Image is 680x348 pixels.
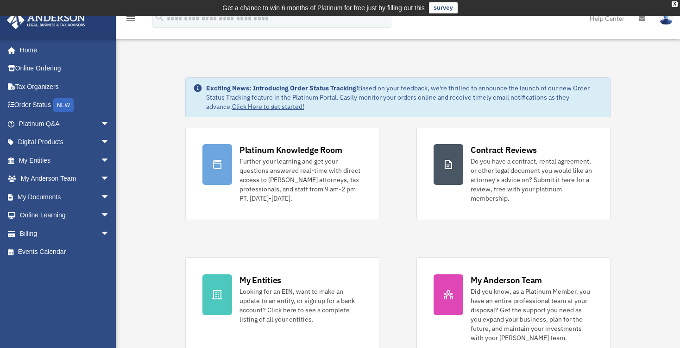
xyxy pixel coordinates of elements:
div: Platinum Knowledge Room [239,144,342,156]
div: NEW [53,98,74,112]
strong: Exciting News: Introducing Order Status Tracking! [206,84,358,92]
span: arrow_drop_down [101,224,119,243]
span: arrow_drop_down [101,133,119,152]
a: Online Ordering [6,59,124,78]
a: My Anderson Teamarrow_drop_down [6,170,124,188]
a: Billingarrow_drop_down [6,224,124,243]
a: Digital Productsarrow_drop_down [6,133,124,152]
a: Online Learningarrow_drop_down [6,206,124,225]
div: My Entities [239,274,281,286]
a: My Entitiesarrow_drop_down [6,151,124,170]
a: Click Here to get started! [232,102,304,111]
a: Platinum Knowledge Room Further your learning and get your questions answered real-time with dire... [185,127,379,220]
img: User Pic [659,12,673,25]
div: Looking for an EIN, want to make an update to an entity, or sign up for a bank account? Click her... [239,287,362,324]
div: Contract Reviews [471,144,537,156]
a: Tax Organizers [6,77,124,96]
a: Platinum Q&Aarrow_drop_down [6,114,124,133]
span: arrow_drop_down [101,188,119,207]
div: Did you know, as a Platinum Member, you have an entire professional team at your disposal? Get th... [471,287,593,342]
a: menu [125,16,136,24]
div: Do you have a contract, rental agreement, or other legal document you would like an attorney's ad... [471,157,593,203]
div: close [672,1,678,7]
i: search [155,13,165,23]
i: menu [125,13,136,24]
span: arrow_drop_down [101,151,119,170]
a: Contract Reviews Do you have a contract, rental agreement, or other legal document you would like... [416,127,611,220]
div: Based on your feedback, we're thrilled to announce the launch of our new Order Status Tracking fe... [206,83,603,111]
a: survey [429,2,458,13]
a: Events Calendar [6,243,124,261]
a: Order StatusNEW [6,96,124,115]
a: My Documentsarrow_drop_down [6,188,124,206]
div: Further your learning and get your questions answered real-time with direct access to [PERSON_NAM... [239,157,362,203]
img: Anderson Advisors Platinum Portal [4,11,88,29]
div: My Anderson Team [471,274,542,286]
span: arrow_drop_down [101,206,119,225]
a: Home [6,41,119,59]
span: arrow_drop_down [101,170,119,189]
span: arrow_drop_down [101,114,119,133]
div: Get a chance to win 6 months of Platinum for free just by filling out this [222,2,425,13]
